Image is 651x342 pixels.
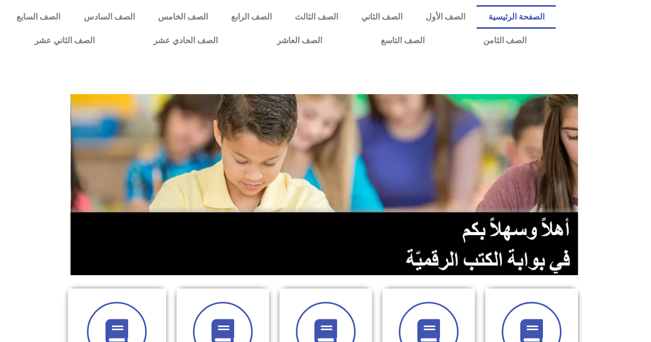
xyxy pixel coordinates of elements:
a: الصف الأول [414,5,477,29]
a: الصف الخامس [146,5,219,29]
a: الصف العاشر [248,29,351,52]
a: الصفحة الرئيسية [477,5,556,29]
a: الصف الثاني [349,5,414,29]
a: الصف الثامن [454,29,556,52]
a: الصف الثالث [283,5,349,29]
a: الصف الثاني عشر [5,29,124,52]
a: الصف السابع [5,5,72,29]
a: الصف الحادي عشر [124,29,247,52]
a: الصف السادس [72,5,146,29]
a: الصف الرابع [219,5,283,29]
a: الصف التاسع [351,29,454,52]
